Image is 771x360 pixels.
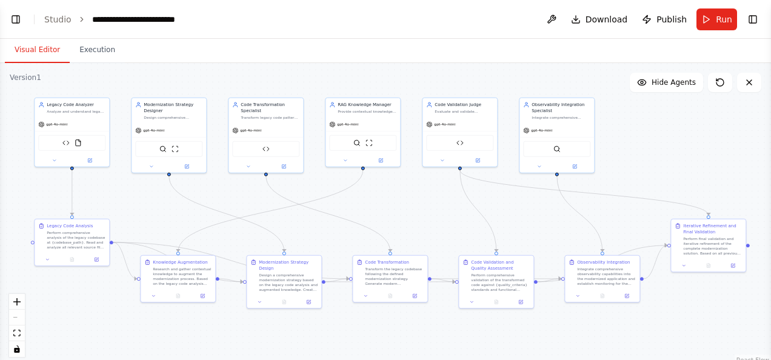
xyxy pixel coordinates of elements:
button: No output available [165,292,191,299]
button: Open in side panel [616,292,637,299]
button: Open in side panel [510,298,531,305]
div: Provide contextual knowledge and recommendations by searching relevant documentation, best practi... [338,109,396,114]
button: toggle interactivity [9,341,25,357]
span: gpt-4o-mini [531,128,552,133]
button: Open in side panel [461,157,495,164]
img: Code Modernization Assistant [262,145,270,153]
div: React Flow controls [9,294,25,357]
button: Download [566,8,633,30]
a: Studio [44,15,72,24]
div: Legacy Code Analyzer [47,102,105,108]
img: Code Modernization Assistant [456,139,464,147]
g: Edge from 4c73d4c7-5f96-4677-8ebc-5f780dd02a44 to 861adf7c-21ad-4db1-9b47-73fd0dd93c6a [175,170,366,252]
button: Run [696,8,737,30]
div: Knowledge AugmentationResearch and gather contextual knowledge to augment the modernization proce... [140,255,216,303]
g: Edge from 83224468-f4ae-4631-9fa7-e88898c5dbbb to 69a896ad-107b-473b-8156-34abb982dc29 [538,276,561,285]
div: Design comprehensive modernization strategies for transforming legacy applications to {target_arc... [144,115,202,120]
button: Visual Editor [5,38,70,63]
nav: breadcrumb [44,13,175,25]
div: RAG Knowledge ManagerProvide contextual knowledge and recommendations by searching relevant docum... [325,98,401,167]
div: Legacy Code AnalysisPerform comprehensive analysis of the legacy codebase at {codebase_path}. Rea... [34,219,110,267]
button: No output available [378,292,403,299]
button: Open in side panel [404,292,425,299]
button: Show right sidebar [744,11,761,28]
span: Hide Agents [652,78,696,87]
button: Open in side panel [73,157,107,164]
img: FileReadTool [75,139,82,147]
button: fit view [9,325,25,341]
div: Code Validation Judge [435,102,493,108]
div: Code Validation JudgeEvaluate and validate generated modernized code against {quality_criteria} s... [422,98,498,167]
div: Transform legacy code patterns and architectures into modern {target_framework} implementations. ... [241,115,299,120]
div: Version 1 [10,73,41,82]
g: Edge from a374a3da-fb36-4c0f-9fbd-dfa48c1b4621 to 861adf7c-21ad-4db1-9b47-73fd0dd93c6a [113,239,137,282]
div: Code Transformation SpecialistTransform legacy code patterns and architectures into modern {targe... [228,98,304,173]
div: Modernization Strategy Design [259,259,318,272]
div: Iterative Refinement and Final Validation [683,223,742,235]
div: Evaluate and validate generated modernized code against {quality_criteria} standards. Ensure func... [435,109,493,114]
div: Perform comprehensive validation of the transformed code against {quality_criteria} standards and... [471,273,530,292]
button: Publish [637,8,692,30]
div: Legacy Code Analysis [47,223,93,229]
g: Edge from 0da04d33-6c69-4f22-89f5-521b14cd9544 to 83224468-f4ae-4631-9fa7-e88898c5dbbb [457,170,499,252]
span: Run [716,13,732,25]
button: Open in side panel [298,298,319,305]
g: Edge from 69a896ad-107b-473b-8156-34abb982dc29 to 81dbcea1-90c4-4741-920b-cb84c326a374 [644,242,667,282]
div: Perform final validation and iterative refinement of the complete modernization solution. Based o... [683,236,742,256]
div: Code Transformation [365,259,409,265]
button: Open in side panel [86,256,107,263]
button: Hide Agents [630,73,703,92]
g: Edge from 46ab7bd9-082b-41dc-a158-e698ceb8c217 to 543d7b47-59b4-4173-98ea-6405cf48eb64 [263,176,393,252]
g: Edge from 594ae8e3-ed24-475c-ba90-699bdf14850d to 543d7b47-59b4-4173-98ea-6405cf48eb64 [325,276,349,285]
button: No output available [272,298,297,305]
div: Modernization Strategy DesignerDesign comprehensive modernization strategies for transforming leg... [131,98,207,173]
img: SerperDevTool [553,145,561,153]
div: Modernization Strategy Designer [144,102,202,114]
button: zoom in [9,294,25,310]
div: Legacy Code AnalyzerAnalyze and understand legacy application codebases including {legacy_languag... [34,98,110,167]
img: ScrapeWebsiteTool [365,139,373,147]
img: Code Modernization Assistant [62,139,70,147]
button: Execution [70,38,125,63]
g: Edge from 594ae8e3-ed24-475c-ba90-699bdf14850d to 83224468-f4ae-4631-9fa7-e88898c5dbbb [325,279,455,285]
g: Edge from 0da04d33-6c69-4f22-89f5-521b14cd9544 to 81dbcea1-90c4-4741-920b-cb84c326a374 [457,170,712,215]
button: Open in side panel [170,163,204,170]
div: Iterative Refinement and Final ValidationPerform final validation and iterative refinement of the... [670,219,746,273]
div: Design a comprehensive modernization strategy based on the legacy code analysis and augmented kno... [259,273,318,292]
span: gpt-4o-mini [434,122,455,127]
g: Edge from 861adf7c-21ad-4db1-9b47-73fd0dd93c6a to 594ae8e3-ed24-475c-ba90-699bdf14850d [219,276,243,285]
div: Observability IntegrationIntegrate comprehensive observability capabilities into the modernized a... [564,255,640,303]
img: SerperDevTool [353,139,361,147]
div: Research and gather contextual knowledge to augment the modernization process. Based on the legac... [153,267,212,286]
g: Edge from 543d7b47-59b4-4173-98ea-6405cf48eb64 to 69a896ad-107b-473b-8156-34abb982dc29 [432,276,561,282]
g: Edge from ba11a706-cec3-4505-aeb9-c70cc3df144e to 69a896ad-107b-473b-8156-34abb982dc29 [554,176,606,252]
g: Edge from a8b74276-f60f-4165-b564-d2b60d37b3cb to 594ae8e3-ed24-475c-ba90-699bdf14850d [166,176,287,252]
button: Open in side panel [267,163,301,170]
button: Open in side panel [558,163,592,170]
span: gpt-4o-mini [337,122,358,127]
img: ScrapeWebsiteTool [172,145,179,153]
button: Show left sidebar [7,11,24,28]
div: Code Validation and Quality Assessment [471,259,530,272]
span: Publish [656,13,687,25]
div: Modernization Strategy DesignDesign a comprehensive modernization strategy based on the legacy co... [246,255,322,309]
div: RAG Knowledge Manager [338,102,396,108]
g: Edge from 83224468-f4ae-4631-9fa7-e88898c5dbbb to 81dbcea1-90c4-4741-920b-cb84c326a374 [538,242,667,285]
div: Code Validation and Quality AssessmentPerform comprehensive validation of the transformed code ag... [458,255,534,309]
button: No output available [59,256,85,263]
div: Analyze and understand legacy application codebases including {legacy_languages} to identify arch... [47,109,105,114]
div: Integrate comprehensive observability capabilities into the modernized application and establish ... [577,267,636,286]
span: gpt-4o-mini [240,128,261,133]
button: No output available [696,262,721,269]
div: Knowledge Augmentation [153,259,207,265]
div: Observability Integration [577,259,630,265]
g: Edge from f012a5b7-b208-4380-8626-b2ec5dbc0c1d to a374a3da-fb36-4c0f-9fbd-dfa48c1b4621 [69,170,75,215]
g: Edge from a374a3da-fb36-4c0f-9fbd-dfa48c1b4621 to 543d7b47-59b4-4173-98ea-6405cf48eb64 [113,239,349,282]
button: Open in side panel [723,262,743,269]
div: Code Transformation Specialist [241,102,299,114]
button: No output available [590,292,615,299]
span: Download [586,13,628,25]
div: Perform comprehensive analysis of the legacy codebase at {codebase_path}. Read and analyze all re... [47,230,105,250]
div: Code TransformationTransform the legacy codebase following the defined modernization strategy. Ge... [352,255,428,303]
button: Open in side panel [364,157,398,164]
